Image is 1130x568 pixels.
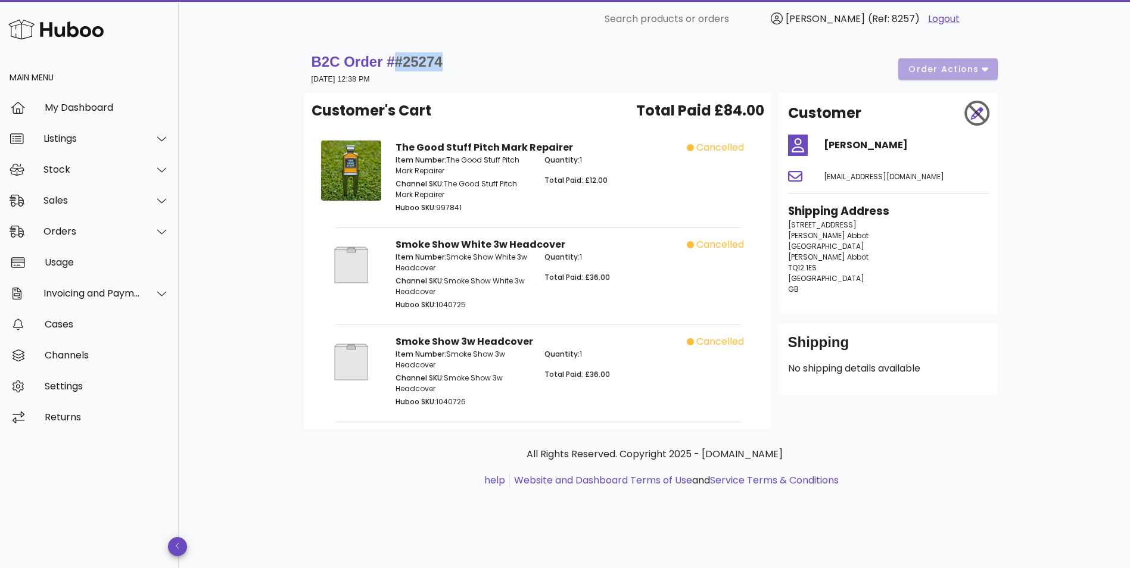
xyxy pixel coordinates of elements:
[544,252,580,262] span: Quantity:
[788,102,861,124] h2: Customer
[696,141,744,155] span: cancelled
[824,138,988,152] h4: [PERSON_NAME]
[788,252,868,262] span: [PERSON_NAME] Abbot
[396,155,531,176] p: The Good Stuff Pitch Mark Repairer
[788,284,799,294] span: GB
[786,12,865,26] span: [PERSON_NAME]
[45,102,169,113] div: My Dashboard
[396,276,531,297] p: Smoke Show White 3w Headcover
[43,164,141,175] div: Stock
[824,171,944,182] span: [EMAIL_ADDRESS][DOMAIN_NAME]
[544,175,608,185] span: Total Paid: £12.00
[312,75,370,83] small: [DATE] 12:38 PM
[928,12,960,26] a: Logout
[544,369,610,379] span: Total Paid: £36.00
[544,272,610,282] span: Total Paid: £36.00
[45,411,169,423] div: Returns
[544,349,580,359] span: Quantity:
[696,238,744,252] span: cancelled
[8,17,104,42] img: Huboo Logo
[544,155,580,165] span: Quantity:
[510,473,839,488] li: and
[396,397,436,407] span: Huboo SKU:
[321,238,381,292] img: Product Image
[396,238,565,251] strong: Smoke Show White 3w Headcover
[396,299,531,310] p: 1040725
[314,447,995,461] p: All Rights Reserved. Copyright 2025 - [DOMAIN_NAME]
[43,133,141,144] div: Listings
[396,373,444,383] span: Channel SKU:
[396,202,531,213] p: 997841
[788,241,864,251] span: [GEOGRAPHIC_DATA]
[788,230,868,241] span: [PERSON_NAME] Abbot
[396,397,531,407] p: 1040726
[321,335,381,389] img: Product Image
[45,319,169,330] div: Cases
[396,179,444,189] span: Channel SKU:
[788,220,857,230] span: [STREET_ADDRESS]
[396,141,573,154] strong: The Good Stuff Pitch Mark Repairer
[788,263,817,273] span: TQ12 1ES
[396,299,436,310] span: Huboo SKU:
[43,226,141,237] div: Orders
[396,202,436,213] span: Huboo SKU:
[43,288,141,299] div: Invoicing and Payments
[45,257,169,268] div: Usage
[321,141,381,201] img: Product Image
[788,361,988,376] p: No shipping details available
[788,273,864,283] span: [GEOGRAPHIC_DATA]
[514,473,692,487] a: Website and Dashboard Terms of Use
[710,473,839,487] a: Service Terms & Conditions
[312,54,443,70] strong: B2C Order #
[396,155,446,165] span: Item Number:
[484,473,505,487] a: help
[43,195,141,206] div: Sales
[396,179,531,200] p: The Good Stuff Pitch Mark Repairer
[45,349,169,361] div: Channels
[312,100,431,121] span: Customer's Cart
[396,252,531,273] p: Smoke Show White 3w Headcover
[636,100,764,121] span: Total Paid £84.00
[788,203,988,220] h3: Shipping Address
[788,333,988,361] div: Shipping
[868,12,920,26] span: (Ref: 8257)
[696,335,744,349] span: cancelled
[396,349,531,370] p: Smoke Show 3w Headcover
[396,373,531,394] p: Smoke Show 3w Headcover
[396,252,446,262] span: Item Number:
[396,349,446,359] span: Item Number:
[544,252,680,263] p: 1
[544,155,680,166] p: 1
[395,54,443,70] span: #25274
[544,349,680,360] p: 1
[396,276,444,286] span: Channel SKU:
[45,380,169,392] div: Settings
[396,335,533,348] strong: Smoke Show 3w Headcover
